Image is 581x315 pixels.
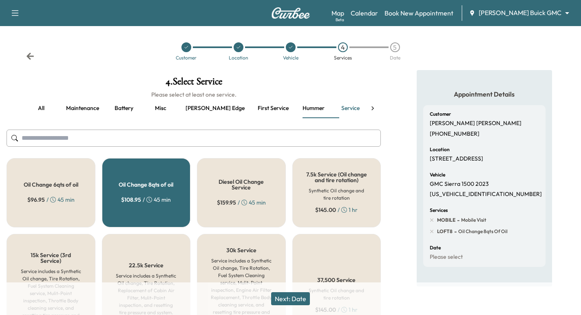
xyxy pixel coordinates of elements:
[459,217,486,223] span: Mobile Visit
[430,172,445,177] h6: Vehicle
[479,8,561,18] span: [PERSON_NAME] Buick GMC
[142,99,179,118] button: Misc
[60,99,106,118] button: Maintenance
[27,196,75,204] div: / 45 min
[271,292,310,305] button: Next: Date
[457,228,508,235] span: Oil Change 8qts of oil
[430,112,451,117] h6: Customer
[306,187,368,202] h6: Synthetic Oil change and tire rotation
[453,227,457,236] span: -
[295,99,332,118] button: Hummer
[430,120,521,127] p: [PERSON_NAME] [PERSON_NAME]
[121,196,141,204] span: $ 108.95
[423,90,546,99] h5: Appointment Details
[384,8,453,18] a: Book New Appointment
[23,99,60,118] button: all
[338,42,348,52] div: 4
[251,99,295,118] button: First service
[430,245,441,250] h6: Date
[430,208,448,213] h6: Services
[106,99,142,118] button: Battery
[437,217,455,223] span: MOBILE
[332,99,369,118] button: Service
[210,179,272,190] h5: Diesel Oil Change Service
[179,99,251,118] button: [PERSON_NAME] edge
[271,7,310,19] img: Curbee Logo
[336,17,344,23] div: Beta
[334,55,352,60] div: Services
[315,206,336,214] span: $ 145.00
[437,228,453,235] span: LOFT8
[351,8,378,18] a: Calendar
[430,147,450,152] h6: Location
[226,247,256,253] h5: 30k Service
[430,181,489,188] p: GMC Sierra 1500 2023
[317,277,356,283] h5: 37,500 Service
[430,130,479,138] p: [PHONE_NUMBER]
[390,42,400,52] div: 5
[390,55,400,60] div: Date
[229,55,248,60] div: Location
[24,182,78,187] h5: Oil Change 6qts of oil
[315,206,358,214] div: / 1 hr
[455,216,459,224] span: -
[23,99,365,118] div: basic tabs example
[129,262,163,268] h5: 22.5k Service
[430,253,463,261] p: Please select
[20,252,82,264] h5: 15k Service (3rd Service)
[27,196,45,204] span: $ 96.95
[283,55,298,60] div: Vehicle
[121,196,171,204] div: / 45 min
[119,182,173,187] h5: Oil Change 8qts of oil
[430,191,542,198] p: [US_VEHICLE_IDENTIFICATION_NUMBER]
[176,55,197,60] div: Customer
[306,172,368,183] h5: 7.5k Service (Oil change and tire rotation)
[217,198,236,207] span: $ 159.95
[430,155,483,163] p: [STREET_ADDRESS]
[331,8,344,18] a: MapBeta
[26,52,34,60] div: Back
[7,90,381,99] h6: Please select at least one service.
[7,77,381,90] h1: 4 . Select Service
[217,198,266,207] div: / 45 min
